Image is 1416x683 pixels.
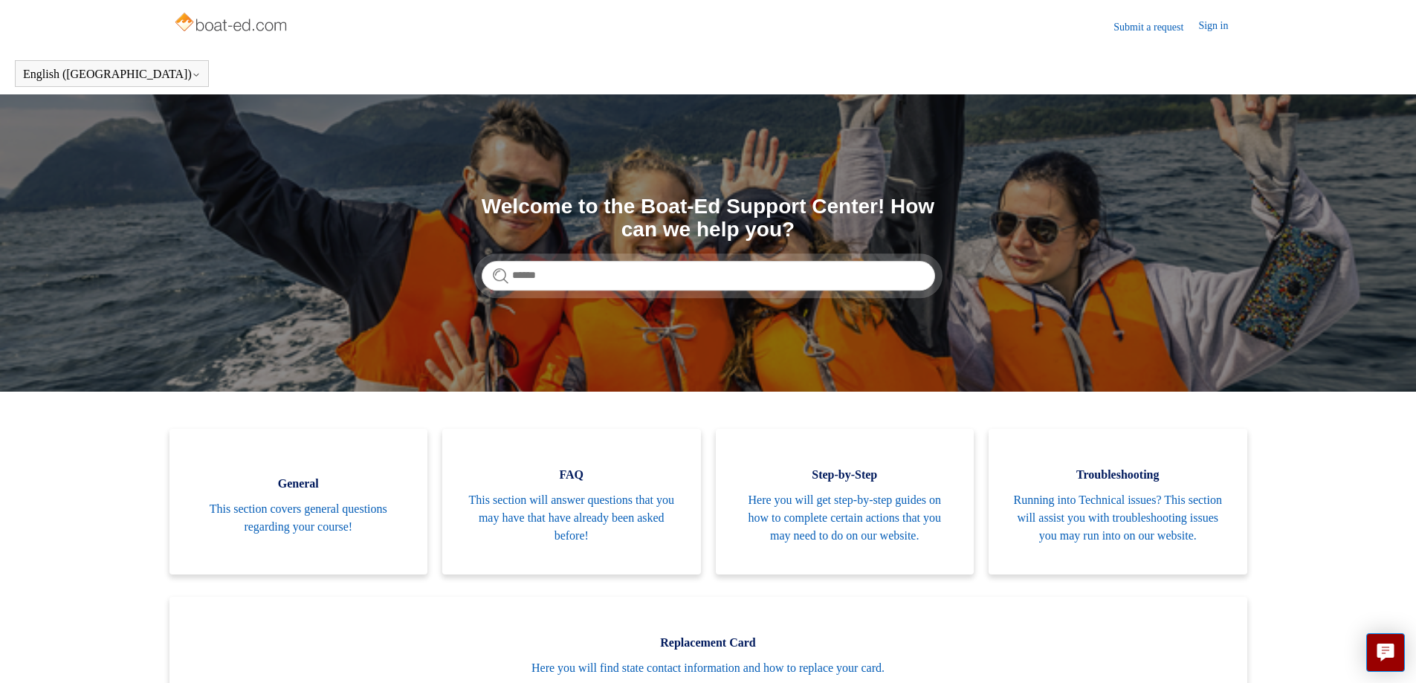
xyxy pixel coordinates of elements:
[1113,19,1198,35] a: Submit a request
[482,195,935,242] h1: Welcome to the Boat-Ed Support Center! How can we help you?
[738,491,952,545] span: Here you will get step-by-step guides on how to complete certain actions that you may need to do ...
[1366,633,1405,672] button: Live chat
[716,429,974,574] a: Step-by-Step Here you will get step-by-step guides on how to complete certain actions that you ma...
[1198,18,1243,36] a: Sign in
[465,466,679,484] span: FAQ
[989,429,1247,574] a: Troubleshooting Running into Technical issues? This section will assist you with troubleshooting ...
[169,429,428,574] a: General This section covers general questions regarding your course!
[23,68,201,81] button: English ([GEOGRAPHIC_DATA])
[192,634,1225,652] span: Replacement Card
[192,500,406,536] span: This section covers general questions regarding your course!
[442,429,701,574] a: FAQ This section will answer questions that you may have that have already been asked before!
[482,261,935,291] input: Search
[1011,491,1225,545] span: Running into Technical issues? This section will assist you with troubleshooting issues you may r...
[738,466,952,484] span: Step-by-Step
[192,659,1225,677] span: Here you will find state contact information and how to replace your card.
[1011,466,1225,484] span: Troubleshooting
[192,475,406,493] span: General
[465,491,679,545] span: This section will answer questions that you may have that have already been asked before!
[173,9,291,39] img: Boat-Ed Help Center home page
